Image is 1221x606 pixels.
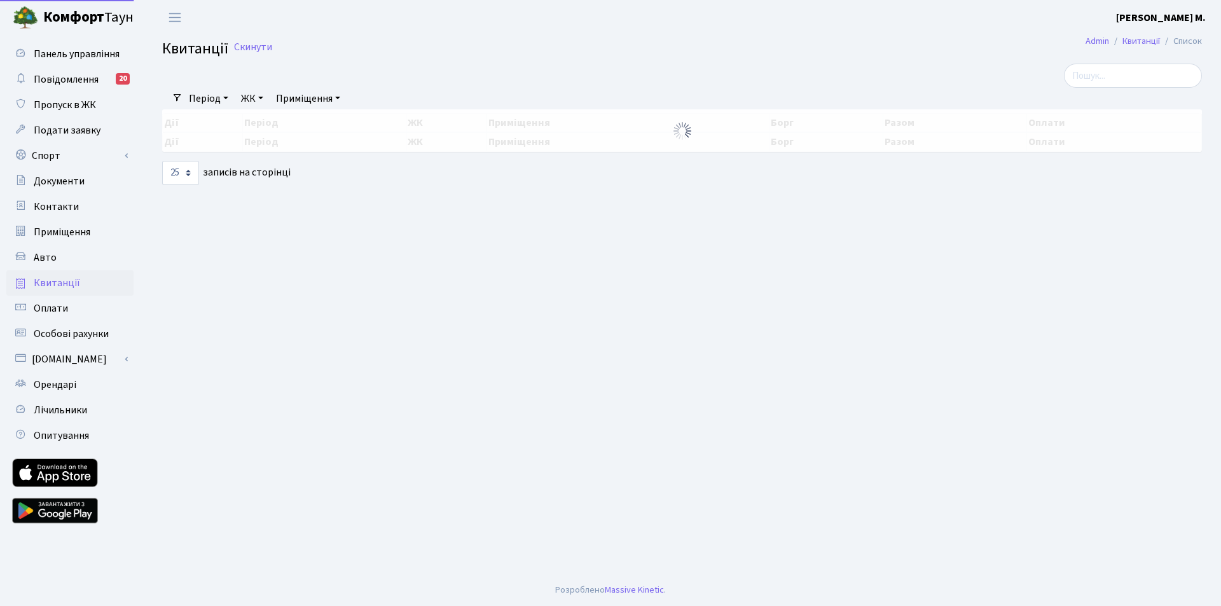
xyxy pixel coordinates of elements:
div: 20 [116,73,130,85]
img: Обробка... [672,121,693,141]
a: Квитанції [6,270,134,296]
a: Лічильники [6,397,134,423]
label: записів на сторінці [162,161,291,185]
a: Спорт [6,143,134,169]
a: Приміщення [6,219,134,245]
span: Подати заявку [34,123,100,137]
span: Лічильники [34,403,87,417]
a: Опитування [6,423,134,448]
span: Квитанції [162,38,228,60]
span: Опитування [34,429,89,443]
a: Період [184,88,233,109]
nav: breadcrumb [1066,28,1221,55]
a: Орендарі [6,372,134,397]
span: Панель управління [34,47,120,61]
b: [PERSON_NAME] М. [1116,11,1206,25]
span: Квитанції [34,276,80,290]
a: Документи [6,169,134,194]
span: Орендарі [34,378,76,392]
a: Massive Kinetic [605,583,664,596]
input: Пошук... [1064,64,1202,88]
span: Оплати [34,301,68,315]
a: Приміщення [271,88,345,109]
a: Контакти [6,194,134,219]
span: Таун [43,7,134,29]
a: Квитанції [1122,34,1160,48]
a: Авто [6,245,134,270]
span: Особові рахунки [34,327,109,341]
div: Розроблено . [555,583,666,597]
img: logo.png [13,5,38,31]
a: Пропуск в ЖК [6,92,134,118]
a: Особові рахунки [6,321,134,347]
a: Скинути [234,41,272,53]
span: Пропуск в ЖК [34,98,96,112]
a: Подати заявку [6,118,134,143]
select: записів на сторінці [162,161,199,185]
span: Документи [34,174,85,188]
span: Контакти [34,200,79,214]
a: [PERSON_NAME] М. [1116,10,1206,25]
button: Переключити навігацію [159,7,191,28]
b: Комфорт [43,7,104,27]
a: ЖК [236,88,268,109]
span: Приміщення [34,225,90,239]
a: Панель управління [6,41,134,67]
a: Повідомлення20 [6,67,134,92]
span: Повідомлення [34,72,99,86]
a: Оплати [6,296,134,321]
a: [DOMAIN_NAME] [6,347,134,372]
li: Список [1160,34,1202,48]
span: Авто [34,251,57,265]
a: Admin [1086,34,1109,48]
